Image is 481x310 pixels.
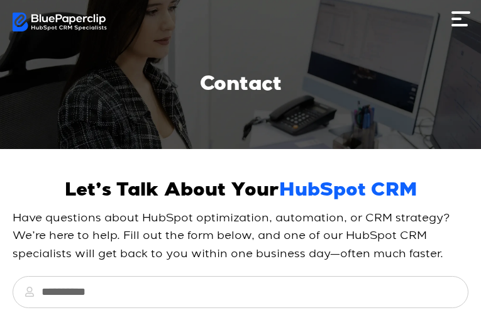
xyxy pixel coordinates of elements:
[13,209,468,263] p: Have questions about HubSpot optimization, automation, or CRM strategy? We’re here to help. Fill ...
[13,13,107,31] img: BluePaperClip Logo White
[65,180,417,203] h2: Let’s Talk About Your
[200,74,282,98] h1: Contact
[279,180,417,203] span: HubSpot CRM
[448,11,473,36] div: Menu Toggle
